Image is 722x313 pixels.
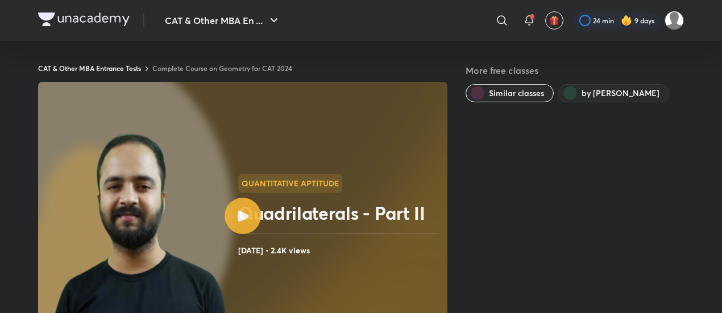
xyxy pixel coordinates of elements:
[545,11,563,30] button: avatar
[238,202,443,224] h2: Quadrilaterals - Part II
[489,87,544,99] span: Similar classes
[38,12,130,29] a: Company Logo
[621,15,632,26] img: streak
[558,84,669,102] button: by Raman Tiwari
[158,9,288,32] button: CAT & Other MBA En ...
[549,15,559,26] img: avatar
[152,64,292,73] a: Complete Course on Geometry for CAT 2024
[38,12,130,26] img: Company Logo
[582,87,659,99] span: by Raman Tiwari
[466,64,684,77] h5: More free classes
[38,64,141,73] a: CAT & Other MBA Entrance Tests
[466,84,554,102] button: Similar classes
[665,11,684,30] img: Avinash Tibrewal
[238,243,443,258] h4: [DATE] • 2.4K views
